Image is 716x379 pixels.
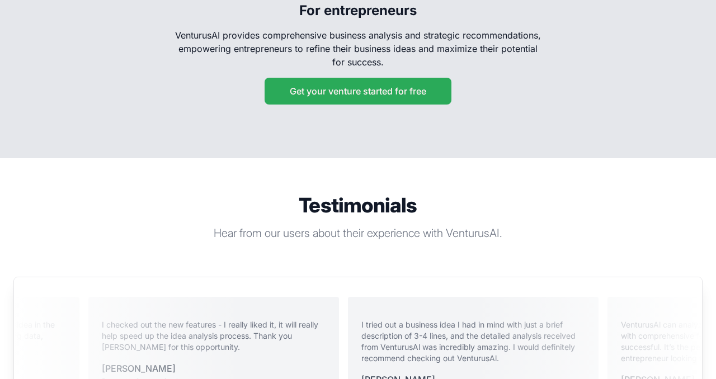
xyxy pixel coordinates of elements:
[143,225,573,241] p: Hear from our users about their experience with VenturusAI.
[345,319,568,364] p: I tried out a business idea I had in mind with just a brief description of 3-4 lines, and the det...
[265,78,451,105] button: Get your venture started for free
[171,29,545,69] p: VenturusAI provides comprehensive business analysis and strategic recommendations, empowering ent...
[85,319,309,353] p: I checked out the new features - I really liked it, it will really help speed up the idea analysi...
[143,194,573,216] h2: Testimonials
[85,362,171,375] div: [PERSON_NAME]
